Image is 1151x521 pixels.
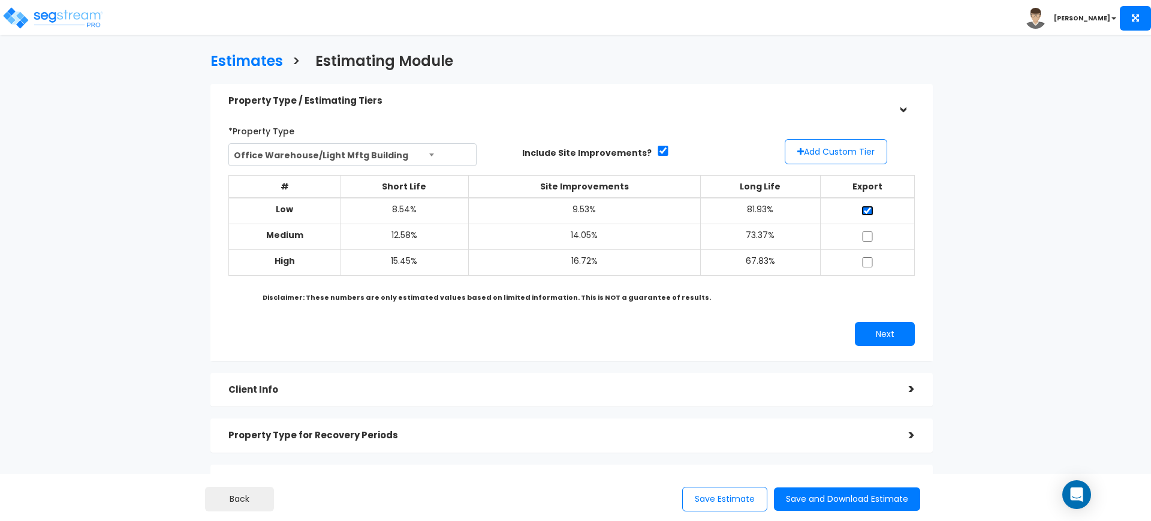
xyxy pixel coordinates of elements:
h3: Estimates [210,53,283,72]
img: logo_pro_r.png [2,6,104,30]
b: [PERSON_NAME] [1054,14,1110,23]
b: Medium [266,229,303,241]
th: Short Life [340,175,468,198]
td: 81.93% [701,198,821,224]
b: Low [276,203,293,215]
label: Include Site Improvements? [522,147,652,159]
td: 73.37% [701,224,821,249]
td: 12.58% [340,224,468,249]
div: > [893,89,912,113]
b: High [275,255,295,267]
button: Add Custom Tier [785,139,887,164]
b: Disclaimer: These numbers are only estimated values based on limited information. This is NOT a g... [263,293,711,302]
a: Back [205,487,274,511]
img: avatar.png [1025,8,1046,29]
h5: Client Info [228,385,891,395]
h3: > [292,53,300,72]
button: Save Estimate [682,487,767,511]
td: 14.05% [468,224,701,249]
td: 15.45% [340,249,468,275]
span: Office Warehouse/Light Mftg Building [229,144,476,167]
label: *Property Type [228,121,294,137]
td: 9.53% [468,198,701,224]
th: # [229,175,341,198]
th: Export [820,175,914,198]
div: > [891,426,915,445]
h5: Property Type / Estimating Tiers [228,96,891,106]
td: 8.54% [340,198,468,224]
th: Long Life [701,175,821,198]
td: 67.83% [701,249,821,275]
a: Estimates [201,41,283,78]
h5: Property Type for Recovery Periods [228,430,891,441]
div: > [891,380,915,399]
button: Save and Download Estimate [774,487,920,511]
td: 16.72% [468,249,701,275]
button: Next [855,322,915,346]
div: Open Intercom Messenger [1062,480,1091,509]
th: Site Improvements [468,175,701,198]
span: Office Warehouse/Light Mftg Building [228,143,477,166]
a: Estimating Module [306,41,453,78]
h3: Estimating Module [315,53,453,72]
div: > [891,472,915,490]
